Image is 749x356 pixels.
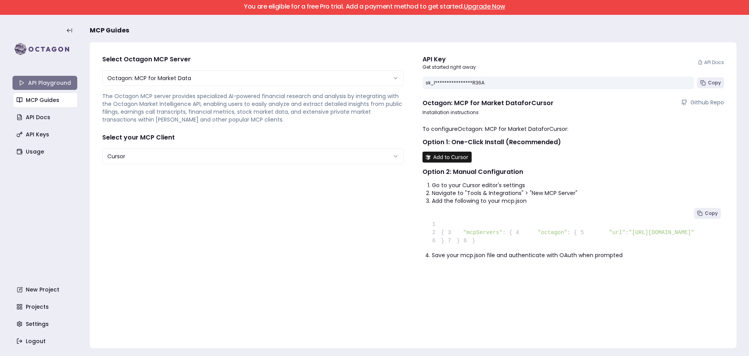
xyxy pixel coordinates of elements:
[705,210,718,216] span: Copy
[13,317,78,331] a: Settings
[422,64,476,70] p: Get started right away
[429,229,441,237] span: 2
[13,93,78,107] a: MCP Guides
[13,145,78,159] a: Usage
[102,55,404,64] h4: Select Octagon MCP Server
[444,237,457,245] span: 7
[681,98,724,106] a: Github Repo
[12,76,77,90] a: API Playground
[538,229,567,236] span: "octagon"
[422,167,724,177] h2: Option 2: Manual Configuration
[694,208,721,219] button: Copy
[464,2,505,11] a: Upgrade Now
[429,238,444,244] span: }
[13,334,78,348] a: Logout
[609,229,625,236] span: "url"
[697,77,724,88] button: Copy
[432,181,724,189] li: Go to your Cursor editor's settings
[13,300,78,314] a: Projects
[567,229,577,236] span: : {
[625,229,628,236] span: :
[422,109,724,116] p: Installation instructions
[690,98,724,106] span: Github Repo
[444,238,460,244] span: }
[12,41,77,57] img: logo-rect-yK7x_WSZ.svg
[429,229,444,236] span: {
[102,92,404,123] p: The Octagon MCP server provides specialized AI-powered financial research and analysis by integra...
[432,251,724,259] li: Save your mcp.json file and authenticate with OAuth when prompted
[463,229,502,236] span: "mcpServers"
[90,26,129,35] span: MCP Guides
[502,229,512,236] span: : {
[7,4,742,10] h5: You are eligible for a free Pro trial. Add a payment method to get started.
[432,189,724,197] li: Navigate to "Tools & Integrations" > "New MCP Server"
[577,229,589,237] span: 5
[429,220,441,229] span: 1
[422,98,554,108] h4: Octagon: MCP for Market Data for Cursor
[708,80,721,86] span: Copy
[460,237,472,245] span: 8
[13,110,78,124] a: API Docs
[422,55,476,64] div: API Key
[102,133,404,142] h4: Select your MCP Client
[422,152,472,163] img: Install MCP Server
[429,237,441,245] span: 6
[512,229,525,237] span: 4
[698,59,724,66] a: API Docs
[444,229,457,237] span: 3
[13,283,78,297] a: New Project
[422,125,724,133] p: To configure Octagon: MCP for Market Data for Cursor :
[629,229,694,236] span: "[URL][DOMAIN_NAME]"
[13,127,78,141] a: API Keys
[460,238,476,244] span: }
[432,197,724,205] li: Add the following to your mcp.json
[422,138,724,147] h2: Option 1: One-Click Install (Recommended)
